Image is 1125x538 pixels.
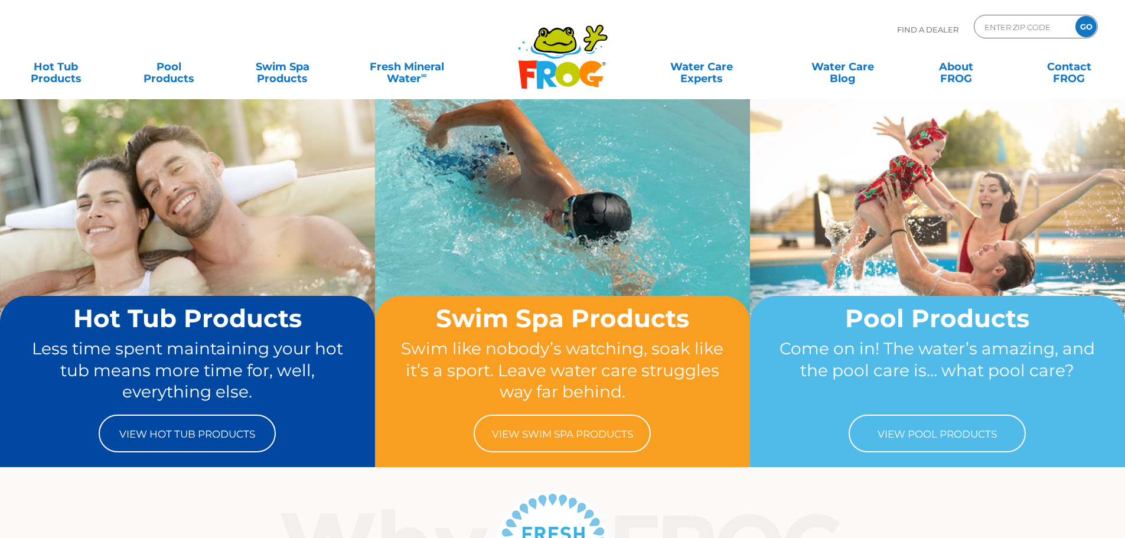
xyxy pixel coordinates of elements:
[798,55,886,79] a: Water CareBlog
[772,305,1103,332] h2: Pool Products
[1075,16,1097,37] input: GO
[375,99,750,379] img: home-banner-swim-spa-short
[22,338,353,403] p: Less time spent maintaining your hot tub means more time for, well, everything else.
[849,415,1026,452] a: View Pool Products
[12,55,100,79] a: Hot TubProducts
[897,15,958,44] p: Find A Dealer
[397,305,728,332] h2: Swim Spa Products
[983,18,1063,35] input: Zip Code Form
[99,415,276,452] a: View Hot Tub Products
[474,415,651,452] a: View Swim Spa Products
[22,305,353,332] h2: Hot Tub Products
[772,338,1103,403] p: Come on in! The water’s amazing, and the pool care is… what pool care?
[125,55,213,79] a: PoolProducts
[421,70,427,80] sup: ∞
[630,55,773,79] a: Water CareExperts
[351,55,462,79] a: Fresh MineralWater∞
[1025,55,1113,79] a: ContactFROG
[397,338,728,403] p: Swim like nobody’s watching, soak like it’s a sport. Leave water care struggles way far behind.
[239,55,327,79] a: Swim SpaProducts
[750,99,1125,379] img: home-banner-pool-short
[912,55,1000,79] a: AboutFROG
